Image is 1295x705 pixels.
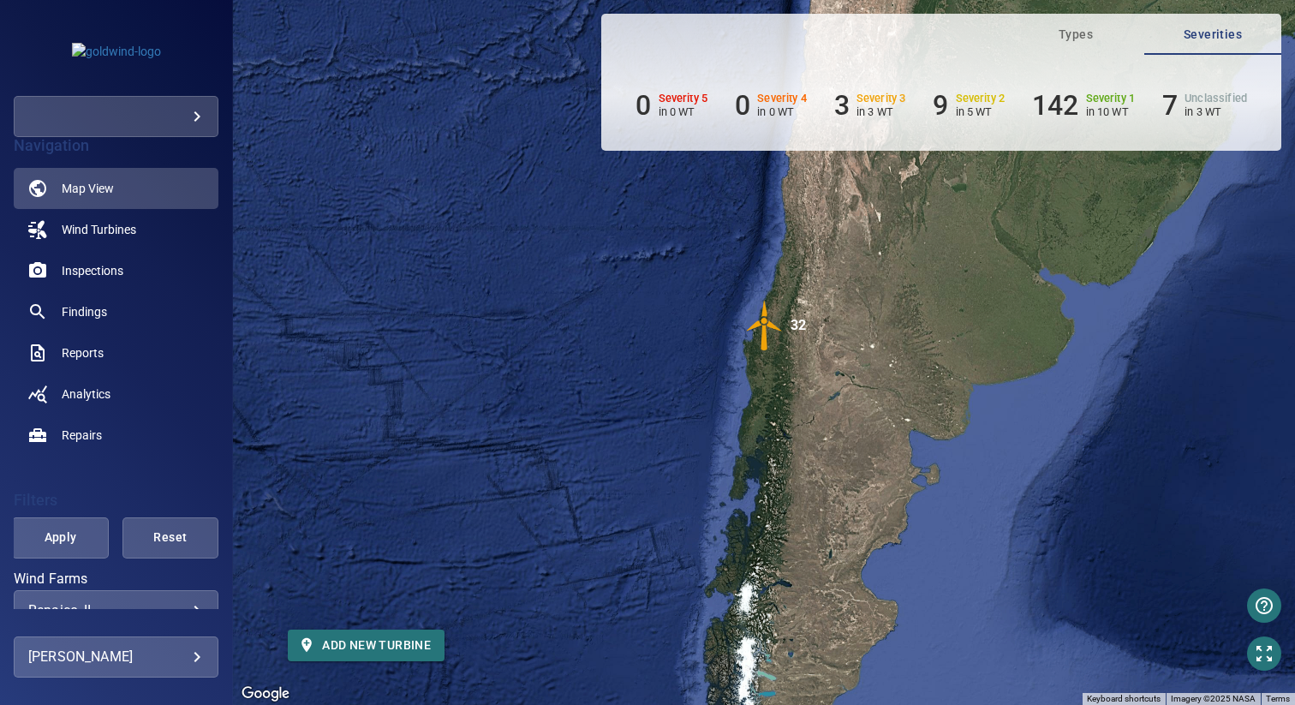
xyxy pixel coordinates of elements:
span: Apply [33,527,87,548]
h6: Severity 5 [659,93,708,105]
h6: Severity 2 [956,93,1006,105]
h6: Severity 3 [856,93,906,105]
a: map active [14,168,218,209]
a: inspections noActive [14,250,218,291]
p: in 10 WT [1086,105,1136,118]
h6: Severity 4 [757,93,807,105]
span: Reset [144,527,197,548]
a: Terms (opens in new tab) [1266,694,1290,703]
span: Imagery ©2025 NASA [1171,694,1256,703]
li: Severity 5 [636,89,707,122]
span: Types [1017,24,1134,45]
button: Keyboard shortcuts [1087,693,1161,705]
h4: Navigation [14,137,218,154]
p: in 0 WT [659,105,708,118]
a: reports noActive [14,332,218,373]
a: analytics noActive [14,373,218,415]
div: goldwind [14,96,218,137]
li: Severity 2 [933,89,1005,122]
h6: 0 [636,89,651,122]
img: goldwind-logo [72,43,161,60]
span: Add new turbine [301,635,431,656]
p: in 3 WT [1185,105,1247,118]
span: Analytics [62,385,110,403]
span: Severities [1155,24,1271,45]
li: Severity Unclassified [1162,89,1247,122]
gmp-advanced-marker: 32 [739,300,791,354]
div: Wind Farms [14,590,218,631]
a: repairs noActive [14,415,218,456]
a: windturbines noActive [14,209,218,250]
h6: 9 [933,89,948,122]
button: Reset [122,517,218,559]
span: Reports [62,344,104,361]
a: Open this area in Google Maps (opens a new window) [237,683,294,705]
a: findings noActive [14,291,218,332]
span: Wind Turbines [62,221,136,238]
h6: 142 [1032,89,1078,122]
span: Inspections [62,262,123,279]
p: in 3 WT [856,105,906,118]
li: Severity 1 [1032,89,1135,122]
div: Renaico_II [28,602,204,618]
h6: Unclassified [1185,93,1247,105]
div: [PERSON_NAME] [28,643,204,671]
span: Map View [62,180,114,197]
span: Repairs [62,427,102,444]
label: Wind Farms [14,572,218,586]
h6: Severity 1 [1086,93,1136,105]
li: Severity 3 [834,89,906,122]
h6: 3 [834,89,850,122]
div: 32 [791,300,806,351]
img: windFarmIconCat3.svg [739,300,791,351]
h6: 7 [1162,89,1178,122]
img: Google [237,683,294,705]
p: in 0 WT [757,105,807,118]
li: Severity 4 [735,89,807,122]
h6: 0 [735,89,750,122]
button: Add new turbine [288,630,445,661]
p: in 5 WT [956,105,1006,118]
h4: Filters [14,492,218,509]
span: Findings [62,303,107,320]
button: Apply [12,517,108,559]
